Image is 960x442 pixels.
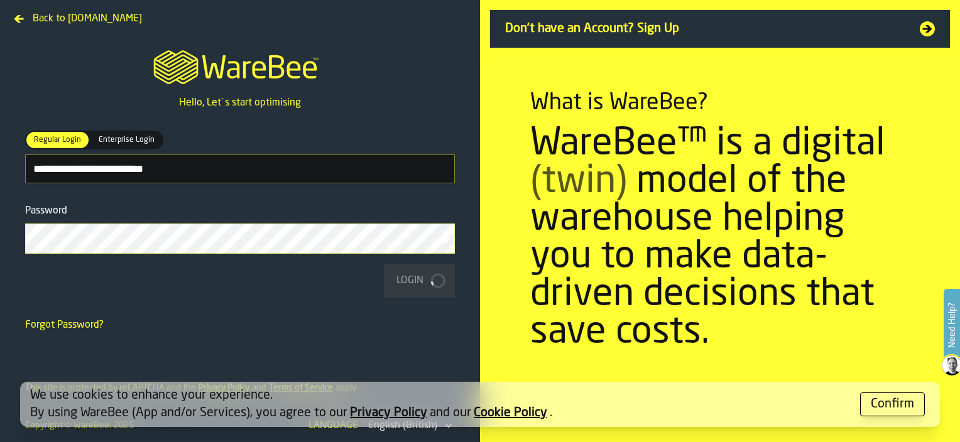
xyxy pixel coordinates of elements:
[25,203,455,218] div: Password
[860,392,925,416] button: button-
[25,320,104,330] a: Forgot Password?
[91,132,162,148] div: thumb
[871,396,914,413] div: Confirm
[530,126,910,352] div: WareBee™ is a digital model of the warehouse helping you to make data-driven decisions that save ...
[474,407,547,419] a: Cookie Policy
[94,134,160,146] span: Enterprise Login
[530,90,708,116] div: What is WareBee?
[530,163,627,201] span: (twin)
[25,154,455,183] input: button-toolbar-[object Object]
[437,234,452,246] button: button-toolbar-Password
[505,20,905,38] span: Don't have an Account? Sign Up
[25,131,455,183] label: button-toolbar-[object Object]
[179,95,301,110] p: Hello, Let`s start optimising
[30,387,850,422] div: We use cookies to enhance your experience. By using WareBee (App and/or Services), you agree to o...
[25,224,455,254] input: button-toolbar-Password
[490,10,950,48] a: Don't have an Account? Sign Up
[26,132,89,148] div: thumb
[391,273,428,288] div: Login
[350,407,427,419] a: Privacy Policy
[10,10,147,20] a: Back to [DOMAIN_NAME]
[384,264,455,298] button: button-Login
[25,203,455,254] label: button-toolbar-Password
[945,290,959,360] label: Need Help?
[25,131,90,149] label: button-switch-multi-Regular Login
[90,131,163,149] label: button-switch-multi-Enterprise Login
[20,382,940,427] div: alert-[object Object]
[142,35,337,95] a: logo-header
[29,134,86,146] span: Regular Login
[33,11,142,26] span: Back to [DOMAIN_NAME]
